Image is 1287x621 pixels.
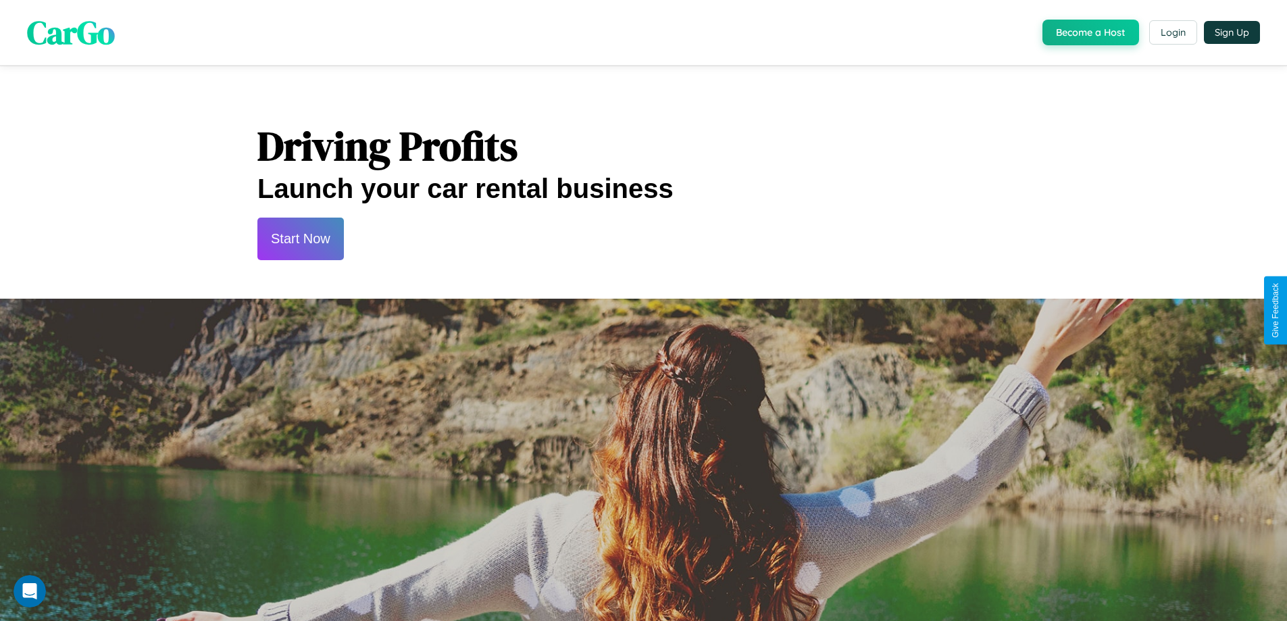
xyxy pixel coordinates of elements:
button: Sign Up [1204,21,1260,44]
iframe: Intercom live chat [14,575,46,607]
button: Login [1149,20,1197,45]
span: CarGo [27,10,115,55]
h1: Driving Profits [257,118,1030,174]
div: Give Feedback [1271,283,1280,338]
h2: Launch your car rental business [257,174,1030,204]
button: Start Now [257,218,344,260]
button: Become a Host [1042,20,1139,45]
